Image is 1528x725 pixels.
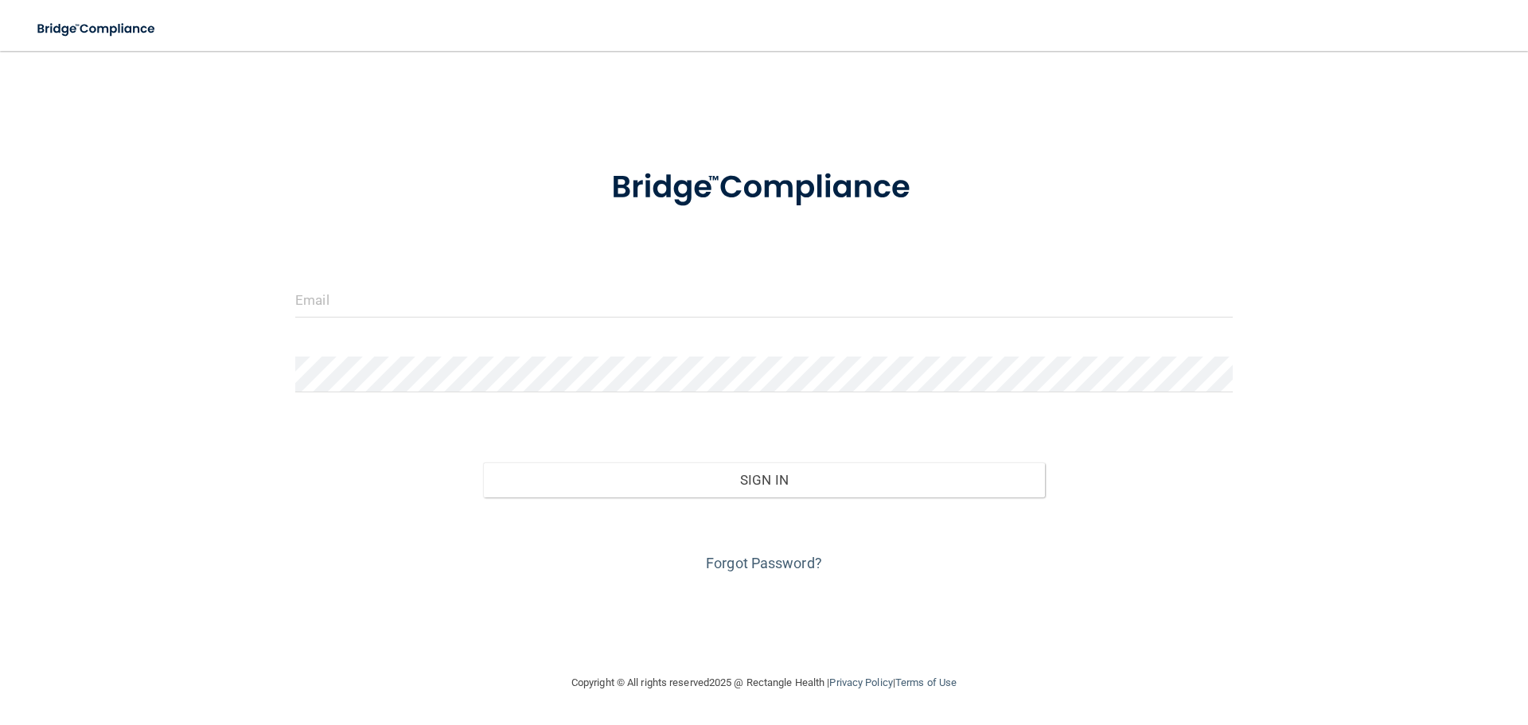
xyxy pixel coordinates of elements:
[295,282,1233,318] input: Email
[474,657,1054,708] div: Copyright © All rights reserved 2025 @ Rectangle Health | |
[579,146,949,229] img: bridge_compliance_login_screen.278c3ca4.svg
[895,676,957,688] a: Terms of Use
[829,676,892,688] a: Privacy Policy
[24,13,170,45] img: bridge_compliance_login_screen.278c3ca4.svg
[706,555,822,571] a: Forgot Password?
[483,462,1046,497] button: Sign In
